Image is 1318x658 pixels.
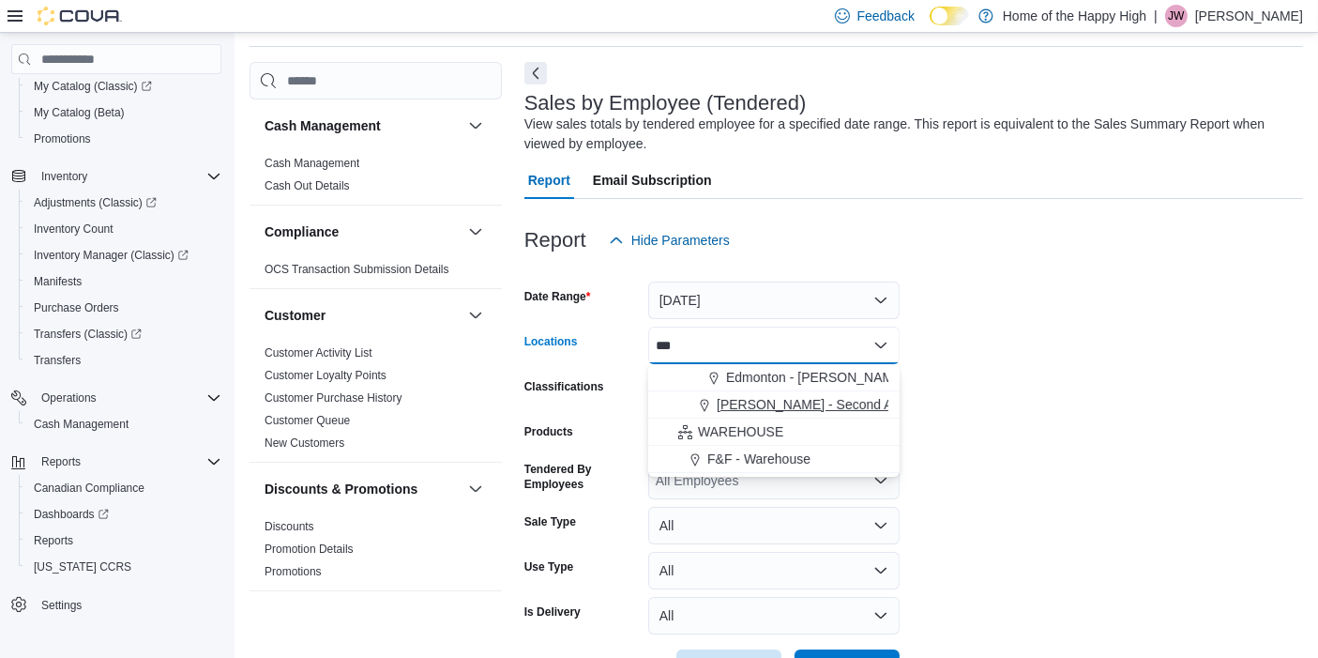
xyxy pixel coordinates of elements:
button: Hide Parameters [601,222,737,259]
a: Manifests [26,270,89,293]
button: Operations [34,387,104,409]
span: Operations [41,390,97,406]
span: Dashboards [34,507,109,522]
a: Customer Queue [265,414,350,427]
a: Transfers (Classic) [19,321,229,347]
h3: Report [524,229,586,252]
button: Inventory Count [19,216,229,242]
span: Operations [34,387,221,409]
span: Cash Management [265,156,359,171]
button: [PERSON_NAME] - Second Ave - Prairie Records [648,391,900,419]
span: Feedback [857,7,915,25]
span: [PERSON_NAME] - Second Ave - Prairie Records [717,395,1008,414]
button: Inventory [4,163,229,190]
span: My Catalog (Classic) [34,79,152,94]
span: Promotions [265,564,322,579]
span: Transfers (Classic) [34,327,142,342]
button: Compliance [464,221,487,243]
label: Locations [524,334,578,349]
span: My Catalog (Classic) [26,75,221,98]
button: Cash Management [464,115,487,137]
button: All [648,597,900,635]
a: New Customers [265,436,344,450]
span: JW [1168,5,1184,27]
span: [US_STATE] CCRS [34,559,131,574]
span: Purchase Orders [34,300,119,315]
a: Adjustments (Classic) [19,190,229,216]
a: Customer Activity List [265,346,372,360]
span: Settings [34,593,221,617]
a: Cash Management [26,413,136,436]
a: Promotion Details [265,543,354,556]
a: My Catalog (Classic) [26,75,159,98]
button: Purchase Orders [19,295,229,321]
span: New Customers [265,436,344,451]
label: Is Delivery [524,604,581,620]
span: Reports [41,454,81,469]
label: Classifications [524,379,604,394]
a: Settings [34,594,89,617]
p: [PERSON_NAME] [1195,5,1303,27]
a: Customer Purchase History [265,391,402,405]
div: View sales totals by tendered employee for a specified date range. This report is equivalent to t... [524,115,1294,154]
label: Tendered By Employees [524,462,641,492]
button: Transfers [19,347,229,374]
span: Cash Management [34,417,129,432]
button: Manifests [19,268,229,295]
span: Reports [34,451,221,473]
a: Purchase Orders [26,297,127,319]
span: Edmonton - [PERSON_NAME] Way - Fire & Flower [726,368,1024,387]
div: Discounts & Promotions [250,515,502,590]
button: Promotions [19,126,229,152]
a: Customer Loyalty Points [265,369,386,382]
button: Discounts & Promotions [464,478,487,500]
button: Next [524,62,547,84]
div: Cash Management [250,152,502,205]
div: Jacob Williams [1165,5,1188,27]
button: F&F - Warehouse [648,446,900,473]
button: All [648,552,900,589]
span: Email Subscription [593,161,712,199]
span: Cash Management [26,413,221,436]
label: Products [524,424,573,439]
a: My Catalog (Classic) [19,73,229,99]
span: Promotions [34,131,91,146]
h3: Sales by Employee (Tendered) [524,92,807,115]
button: Edmonton - [PERSON_NAME] Way - Fire & Flower [648,364,900,391]
button: Cash Management [265,116,461,135]
p: Home of the Happy High [1003,5,1146,27]
a: My Catalog (Beta) [26,101,132,124]
a: Discounts [265,520,314,533]
span: Canadian Compliance [26,477,221,499]
span: Inventory Count [34,222,114,237]
span: Settings [41,598,82,613]
button: [DATE] [648,282,900,319]
button: [US_STATE] CCRS [19,554,229,580]
span: My Catalog (Beta) [26,101,221,124]
span: Inventory Manager (Classic) [26,244,221,267]
span: Canadian Compliance [34,481,144,496]
a: Transfers (Classic) [26,323,149,345]
span: Reports [26,529,221,552]
p: | [1154,5,1158,27]
span: Transfers (Classic) [26,323,221,345]
h3: Customer [265,306,326,325]
span: WAREHOUSE [698,422,783,441]
span: Transfers [26,349,221,372]
span: Purchase Orders [26,297,221,319]
input: Dark Mode [930,7,969,26]
div: Customer [250,342,502,462]
button: Cash Management [19,411,229,437]
button: Customer [464,304,487,327]
span: OCS Transaction Submission Details [265,262,449,277]
span: Customer Activity List [265,345,372,360]
span: Manifests [34,274,82,289]
button: WAREHOUSE [648,419,900,446]
button: Inventory [34,165,95,188]
span: F&F - Warehouse [707,450,810,468]
span: Inventory [41,169,87,184]
span: Adjustments (Classic) [34,195,157,210]
span: Cash Out Details [265,178,350,193]
span: Promotion Details [265,542,354,557]
a: Cash Management [265,157,359,170]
